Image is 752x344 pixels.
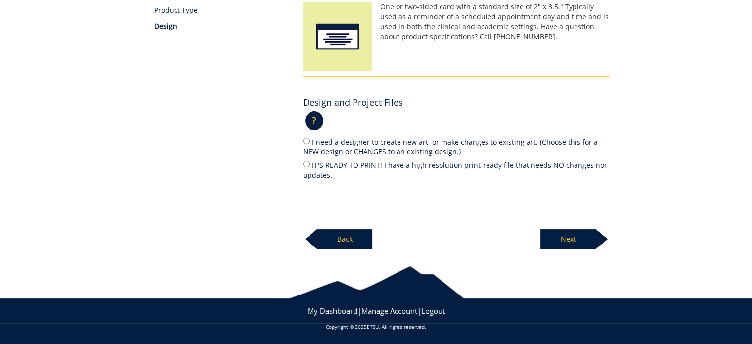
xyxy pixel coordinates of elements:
p: Back [317,229,372,249]
p: ? [305,111,323,130]
a: My Dashboard [308,306,357,316]
p: Design [154,21,288,31]
label: I need a designer to create new art, or make changes to existing art. (Choose this for a NEW desi... [303,136,610,157]
h4: Design and Project Files [303,98,403,108]
label: IT'S READY TO PRINT! I have a high resolution print-ready file that needs NO changes nor updates. [303,159,610,180]
p: Next [540,229,596,249]
p: One or two-sided card with a standard size of 2" x 3.5." Typically used as a reminder of a schedu... [303,2,610,42]
a: ETSU [367,323,379,330]
a: Manage Account [361,306,417,316]
input: IT'S READY TO PRINT! I have a high resolution print-ready file that needs NO changes nor updates. [303,161,310,167]
a: Logout [421,306,445,316]
input: I need a designer to create new art, or make changes to existing art. (Choose this for a NEW desi... [303,138,310,144]
a: Product Type [154,5,288,15]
